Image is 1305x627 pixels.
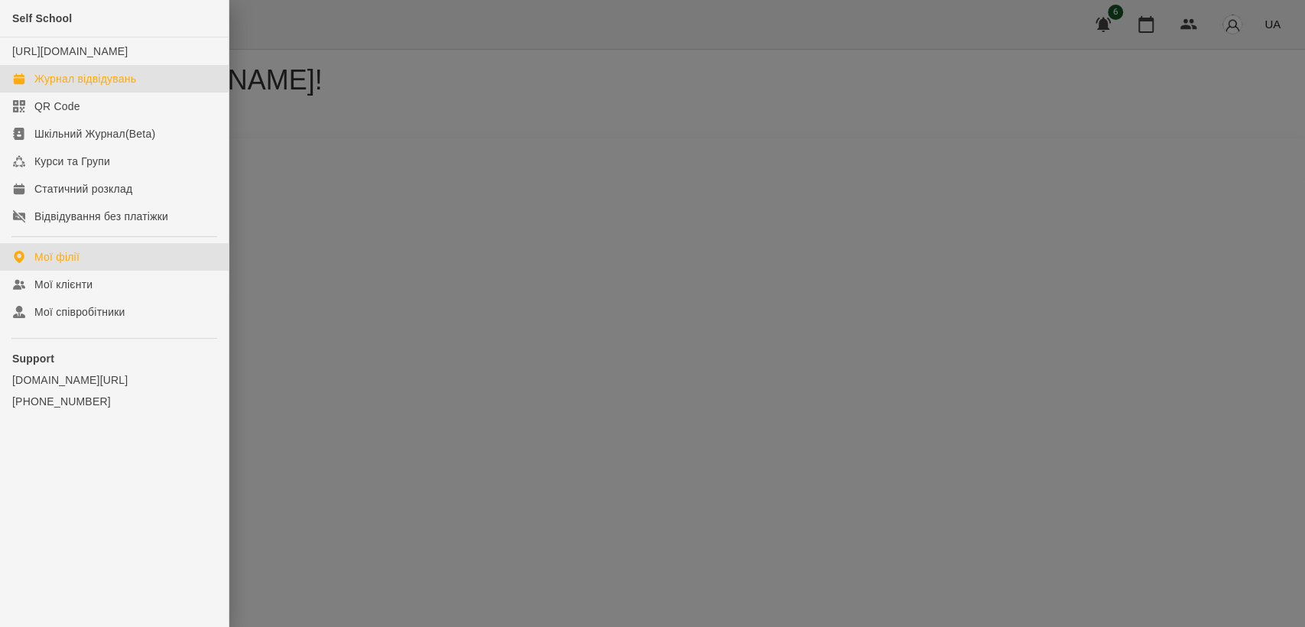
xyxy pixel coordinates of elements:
[34,209,168,224] div: Відвідування без платіжки
[34,181,132,197] div: Статичний розклад
[12,45,128,57] a: [URL][DOMAIN_NAME]
[34,99,80,114] div: QR Code
[12,12,72,24] span: Self School
[12,394,216,409] a: [PHONE_NUMBER]
[34,154,110,169] div: Курси та Групи
[34,277,93,292] div: Мої клієнти
[34,126,155,141] div: Шкільний Журнал(Beta)
[34,249,80,265] div: Мої філії
[12,372,216,388] a: [DOMAIN_NAME][URL]
[12,351,216,366] p: Support
[34,304,125,320] div: Мої співробітники
[34,71,136,86] div: Журнал відвідувань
